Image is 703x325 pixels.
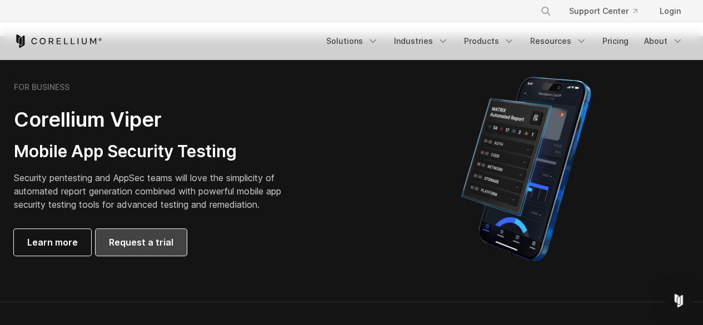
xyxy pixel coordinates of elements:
[457,31,521,51] a: Products
[320,31,385,51] a: Solutions
[637,31,690,51] a: About
[651,1,690,21] a: Login
[387,31,455,51] a: Industries
[27,236,78,249] span: Learn more
[14,107,298,132] h2: Corellium Viper
[14,82,69,92] h6: FOR BUSINESS
[14,34,102,48] a: Corellium Home
[523,31,594,51] a: Resources
[665,287,692,314] div: Open Intercom Messenger
[109,236,173,249] span: Request a trial
[320,31,690,51] div: Navigation Menu
[536,1,556,21] button: Search
[596,31,635,51] a: Pricing
[14,229,91,256] a: Learn more
[442,72,610,266] img: Corellium MATRIX automated report on iPhone showing app vulnerability test results across securit...
[14,141,298,162] h3: Mobile App Security Testing
[560,1,646,21] a: Support Center
[14,171,298,211] p: Security pentesting and AppSec teams will love the simplicity of automated report generation comb...
[96,229,187,256] a: Request a trial
[527,1,690,21] div: Navigation Menu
